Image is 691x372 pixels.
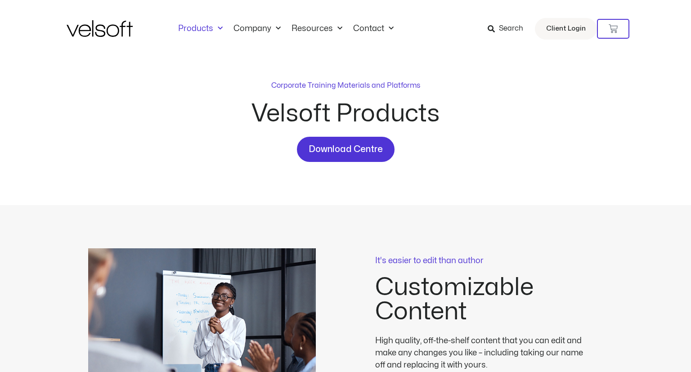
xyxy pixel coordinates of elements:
[173,24,228,34] a: ProductsMenu Toggle
[348,24,399,34] a: ContactMenu Toggle
[173,24,399,34] nav: Menu
[271,80,420,91] p: Corporate Training Materials and Platforms
[67,20,133,37] img: Velsoft Training Materials
[297,137,395,162] a: Download Centre
[375,275,603,324] h2: Customizable Content
[309,142,383,157] span: Download Centre
[286,24,348,34] a: ResourcesMenu Toggle
[535,18,597,40] a: Client Login
[228,24,286,34] a: CompanyMenu Toggle
[546,23,586,35] span: Client Login
[499,23,523,35] span: Search
[375,257,603,265] p: It's easier to edit than author
[488,21,529,36] a: Search
[375,335,591,371] div: High quality, off-the-shelf content that you can edit and make any changes you like – including t...
[184,102,507,126] h2: Velsoft Products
